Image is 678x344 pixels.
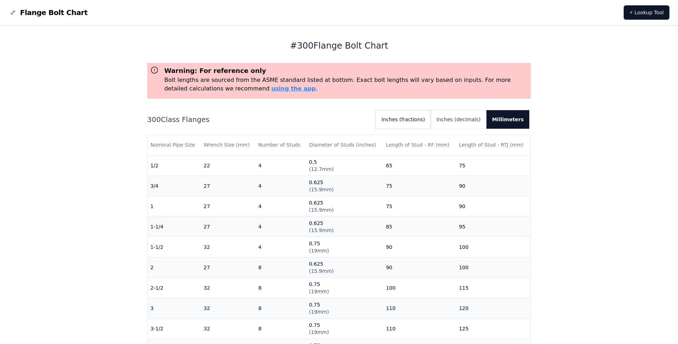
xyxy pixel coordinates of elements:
span: ( 15.9mm ) [309,268,333,274]
img: Flange Bolt Chart Logo [9,8,17,17]
td: 75 [456,155,530,176]
span: ( 19mm ) [309,309,329,315]
td: 1-1/4 [148,216,201,237]
td: 32 [201,237,256,257]
td: 110 [383,318,456,339]
a: ⚡ Lookup Tool [624,5,669,20]
td: 4 [256,237,306,257]
td: 2 [148,257,201,277]
td: 1/2 [148,155,201,176]
p: Bolt lengths are sourced from the ASME standard listed at bottom. Exact bolt lengths will vary ba... [164,76,528,93]
td: 100 [456,237,530,257]
td: 0.75 [306,298,383,318]
th: Nominal Pipe Size [148,135,201,155]
td: 8 [256,277,306,298]
td: 4 [256,216,306,237]
a: Flange Bolt Chart LogoFlange Bolt Chart [9,8,88,18]
th: Number of Studs [256,135,306,155]
td: 75 [383,176,456,196]
button: Millimeters [486,110,530,129]
td: 90 [456,176,530,196]
td: 110 [383,298,456,318]
h3: Warning: For reference only [164,66,528,76]
span: ( 15.9mm ) [309,187,333,192]
td: 0.75 [306,318,383,339]
td: 32 [201,318,256,339]
td: 0.625 [306,216,383,237]
td: 0.625 [306,176,383,196]
td: 75 [383,196,456,216]
td: 2-1/2 [148,277,201,298]
td: 32 [201,277,256,298]
span: ( 19mm ) [309,248,329,254]
td: 4 [256,196,306,216]
th: Length of Stud - RTJ (mm) [456,135,530,155]
td: 90 [383,257,456,277]
td: 125 [456,318,530,339]
span: ( 19mm ) [309,329,329,335]
td: 65 [383,155,456,176]
td: 100 [456,257,530,277]
td: 8 [256,318,306,339]
td: 27 [201,176,256,196]
td: 100 [383,277,456,298]
td: 32 [201,298,256,318]
span: ( 15.9mm ) [309,207,333,213]
td: 22 [201,155,256,176]
td: 85 [383,216,456,237]
span: ( 12.7mm ) [309,166,333,172]
td: 3/4 [148,176,201,196]
td: 8 [256,298,306,318]
td: 3 [148,298,201,318]
td: 90 [456,196,530,216]
th: Length of Stud - RF (mm) [383,135,456,155]
td: 0.75 [306,277,383,298]
td: 4 [256,155,306,176]
span: ( 19mm ) [309,289,329,294]
td: 0.75 [306,237,383,257]
td: 0.625 [306,257,383,277]
th: Wrench Size (mm) [201,135,256,155]
span: ( 15.9mm ) [309,227,333,233]
a: using the app [271,85,316,92]
td: 1-1/2 [148,237,201,257]
h2: 300 Class Flanges [147,114,370,124]
td: 95 [456,216,530,237]
button: Inches (decimals) [431,110,486,129]
th: Diameter of Studs (inches) [306,135,383,155]
button: Inches (fractions) [376,110,431,129]
span: Flange Bolt Chart [20,8,88,18]
h1: # 300 Flange Bolt Chart [147,40,531,51]
td: 115 [456,277,530,298]
td: 27 [201,216,256,237]
td: 120 [456,298,530,318]
td: 4 [256,176,306,196]
td: 27 [201,196,256,216]
td: 3-1/2 [148,318,201,339]
td: 0.625 [306,196,383,216]
td: 90 [383,237,456,257]
td: 8 [256,257,306,277]
td: 1 [148,196,201,216]
td: 0.5 [306,155,383,176]
td: 27 [201,257,256,277]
